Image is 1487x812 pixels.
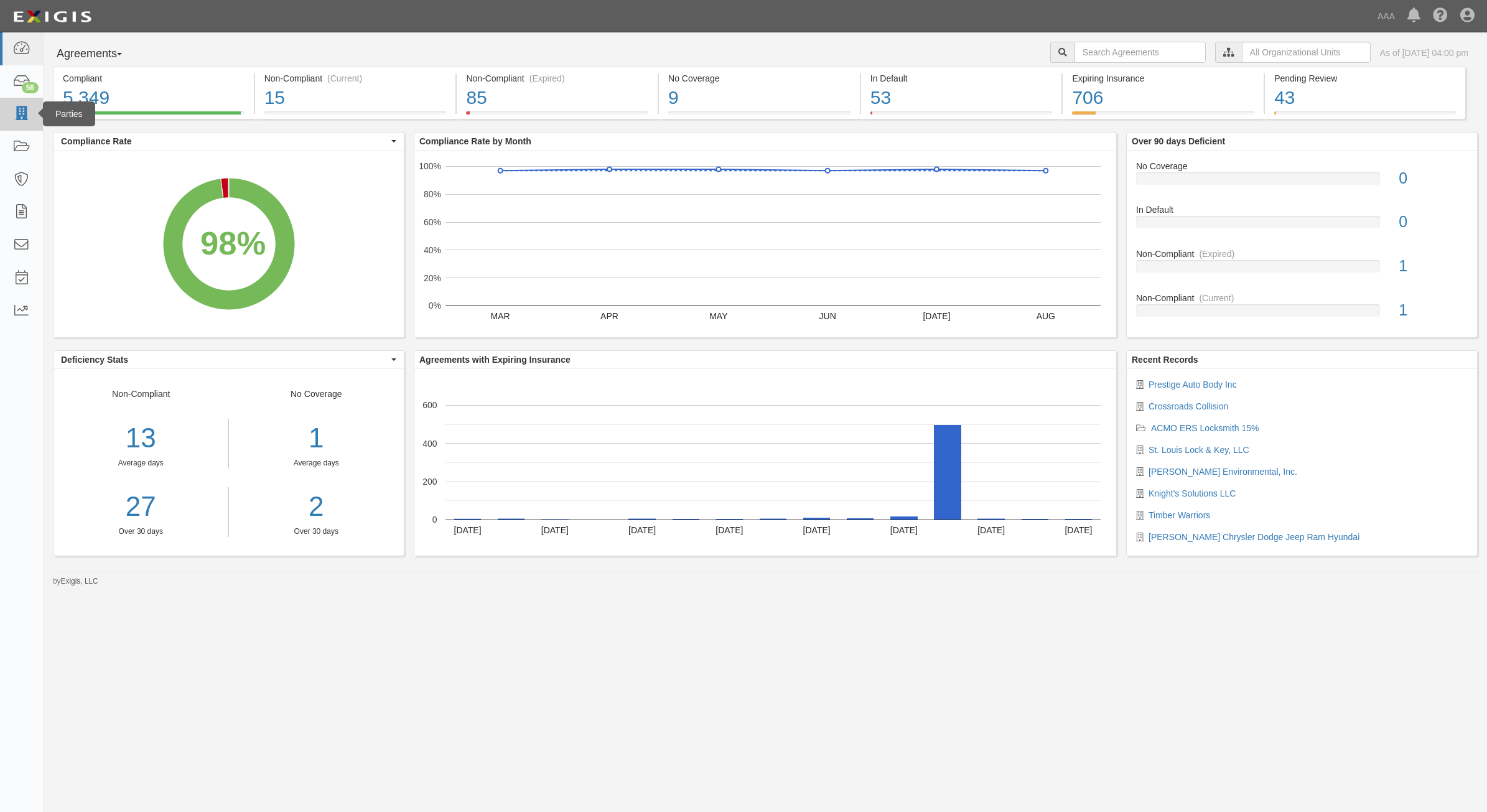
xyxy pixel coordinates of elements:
[1199,292,1234,304] div: (Current)
[923,311,950,321] text: [DATE]
[238,526,395,537] div: Over 30 days
[466,72,648,85] div: Non-Compliant (Expired)
[1127,203,1477,216] div: In Default
[1199,248,1234,260] div: (Expired)
[9,6,95,28] img: logo-5460c22ac91f19d4615b14bd174203de0afe785f0fc80cf4dbbc73dc1793850b.png
[54,351,404,368] button: Deficiency Stats
[1072,72,1254,85] div: Expiring Insurance
[466,85,648,111] div: 85
[1242,42,1371,63] input: All Organizational Units
[238,487,395,526] a: 2
[61,353,388,366] span: Deficiency Stats
[1274,85,1456,111] div: 43
[1380,47,1468,59] div: As of [DATE] 04:00 pm
[1149,401,1228,411] a: Crossroads Collision
[1136,160,1468,204] a: No Coverage0
[1371,4,1401,29] a: AAA
[1065,525,1092,535] text: [DATE]
[414,151,1116,337] svg: A chart.
[1274,72,1456,85] div: Pending Review
[1132,136,1225,146] b: Over 90 days Deficient
[1433,9,1448,24] i: Help Center - Complianz
[1389,299,1477,322] div: 1
[1389,255,1477,278] div: 1
[529,72,565,85] div: (Expired)
[61,135,388,147] span: Compliance Rate
[1127,248,1477,260] div: Non-Compliant
[716,525,743,535] text: [DATE]
[264,85,447,111] div: 15
[424,245,441,255] text: 40%
[255,111,456,121] a: Non-Compliant(Current)15
[63,72,245,85] div: Compliant
[1136,292,1468,327] a: Non-Compliant(Current)1
[63,85,245,111] div: 5,349
[600,311,618,321] text: APR
[890,525,918,535] text: [DATE]
[1149,532,1359,542] a: [PERSON_NAME] Chrysler Dodge Jeep Ram Hyundai
[491,311,510,321] text: MAR
[659,111,860,121] a: No Coverage9
[54,487,228,526] a: 27
[1072,85,1254,111] div: 706
[541,525,569,535] text: [DATE]
[429,301,441,310] text: 0%
[1127,160,1477,172] div: No Coverage
[54,419,228,458] div: 13
[1149,467,1297,477] a: [PERSON_NAME] Environmental, Inc.
[1037,311,1055,321] text: AUG
[1151,423,1259,433] a: ACMO ERS Locksmith 15%
[1127,292,1477,304] div: Non-Compliant
[54,458,228,469] div: Average days
[414,369,1116,556] svg: A chart.
[861,111,1062,121] a: In Default53
[803,525,831,535] text: [DATE]
[43,101,95,126] div: Parties
[419,161,441,171] text: 100%
[61,577,98,586] a: Exigis, LLC
[419,355,571,365] b: Agreements with Expiring Insurance
[1063,111,1264,121] a: Expiring Insurance706
[229,388,404,537] div: No Coverage
[628,525,656,535] text: [DATE]
[53,576,98,587] small: by
[422,400,437,410] text: 600
[264,72,447,85] div: Non-Compliant (Current)
[668,72,851,85] div: No Coverage
[1074,42,1206,63] input: Search Agreements
[1136,203,1468,248] a: In Default0
[1149,488,1236,498] a: Knight's Solutions LLC
[424,189,441,199] text: 80%
[1132,355,1198,365] b: Recent Records
[54,526,228,537] div: Over 30 days
[977,525,1005,535] text: [DATE]
[454,525,482,535] text: [DATE]
[422,477,437,487] text: 200
[54,151,404,337] svg: A chart.
[1149,445,1249,455] a: St. Louis Lock & Key, LLC
[424,273,441,282] text: 20%
[432,515,437,525] text: 0
[53,111,254,121] a: Compliant5,349
[668,85,851,111] div: 9
[457,111,658,121] a: Non-Compliant(Expired)85
[54,133,404,150] button: Compliance Rate
[819,311,836,321] text: JUN
[53,42,146,67] button: Agreements
[54,388,229,537] div: Non-Compliant
[424,217,441,227] text: 60%
[327,72,362,85] div: (Current)
[238,419,395,458] div: 1
[1149,380,1237,390] a: Prestige Auto Body Inc
[1136,248,1468,292] a: Non-Compliant(Expired)1
[870,85,1053,111] div: 53
[422,438,437,448] text: 400
[1149,510,1210,520] a: Timber Warriors
[238,458,395,469] div: Average days
[419,136,531,146] b: Compliance Rate by Month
